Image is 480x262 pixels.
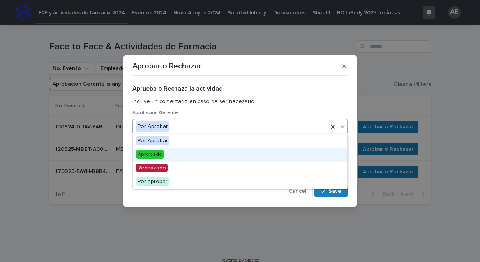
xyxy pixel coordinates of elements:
[132,110,178,115] span: Aprobacion Gerente
[133,175,347,189] div: Por aprobar
[314,185,348,197] button: Save
[133,148,347,162] div: Aprobado
[133,162,347,175] div: Rechazado
[328,189,341,194] span: Save
[136,150,164,159] span: Aprobado
[132,61,201,71] p: Aprobar o Rechazar
[136,177,169,186] span: Por aprobar
[282,185,313,197] button: Cancel
[136,121,169,132] div: Por Aprobar
[289,189,306,194] span: Cancel
[132,85,348,93] h2: Aprueba o Rechaza la actividad
[136,136,169,145] span: Por Aprobar
[136,164,168,172] span: Rechazado
[133,134,347,148] div: Por Aprobar
[132,98,348,105] p: Incluye un comentario en caso de ser necesario.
